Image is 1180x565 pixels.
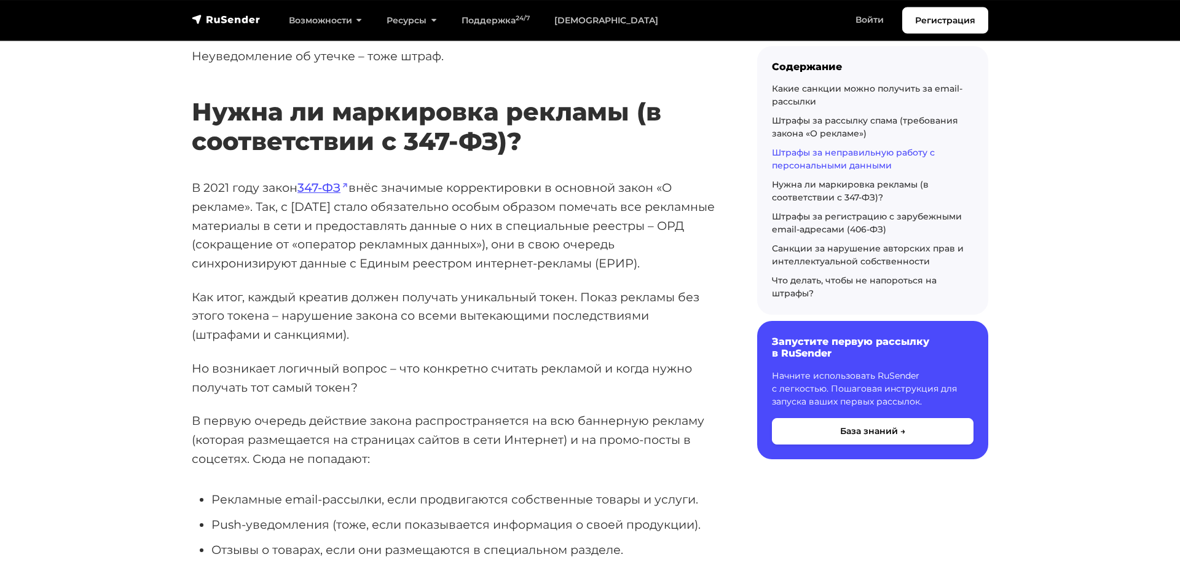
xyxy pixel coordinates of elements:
p: Неуведомление об утечке – тоже штраф. [192,47,718,66]
p: Но возникает логичный вопрос – что конкретно считать рекламой и когда нужно получать тот самый то... [192,359,718,397]
p: В 2021 году закон внёс значимые корректировки в основной закон «О рекламе». Так, с [DATE] стало о... [192,178,718,273]
a: Что делать, чтобы не напороться на штрафы? [772,275,937,299]
a: Штрафы за регистрацию с зарубежными email-адресами (406-ФЗ) [772,211,962,235]
a: Поддержка24/7 [449,8,542,33]
a: Ресурсы [374,8,449,33]
img: RuSender [192,14,261,26]
sup: 24/7 [516,14,530,22]
li: Рекламные email-рассылки, если продвигаются собственные товары и услуги. [211,490,718,509]
div: Содержание [772,61,974,73]
a: Какие санкции можно получить за email-рассылки [772,83,962,107]
h6: Запустите первую рассылку в RuSender [772,336,974,359]
a: Штрафы за неправильную работу с персональными данными [772,147,935,171]
li: Отзывы о товарах, если они размещаются в специальном разделе. [211,540,718,559]
a: Нужна ли маркировка рекламы (в соответствии с 347-ФЗ)? [772,179,929,203]
a: 347-ФЗ [297,180,348,195]
a: Регистрация [902,7,988,34]
a: Санкции за нарушение авторских прав и интеллектуальной собственности [772,243,964,267]
button: База знаний → [772,418,974,444]
a: [DEMOGRAPHIC_DATA] [542,8,671,33]
p: Начните использовать RuSender с легкостью. Пошаговая инструкция для запуска ваших первых рассылок. [772,369,974,408]
h2: Нужна ли маркировка рекламы (в соответствии с 347-ФЗ)? [192,61,718,156]
p: В первую очередь действие закона распространяется на всю баннерную рекламу (которая размещается н... [192,411,718,468]
a: Запустите первую рассылку в RuSender Начните использовать RuSender с легкостью. Пошаговая инструк... [757,321,988,459]
a: Штрафы за рассылку спама (требования закона «О рекламе») [772,115,958,139]
li: Push-уведомления (тоже, если показывается информация о своей продукции). [211,515,718,534]
p: Как итог, каждый креатив должен получать уникальный токен. Показ рекламы без этого токена – наруш... [192,288,718,344]
a: Возможности [277,8,374,33]
a: Войти [843,7,896,33]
